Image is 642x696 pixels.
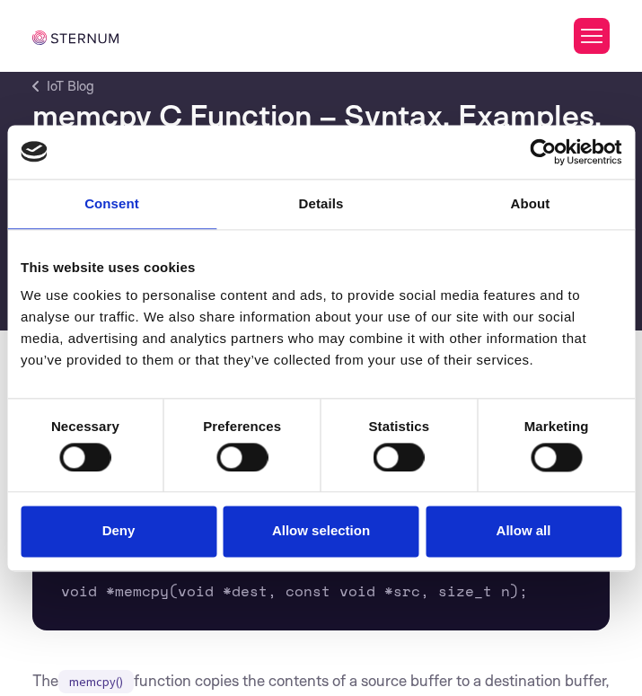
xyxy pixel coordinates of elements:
[21,507,216,558] button: Deny
[32,551,611,630] pre: void *memcpy(void *dest, const void *src, size_t n);
[524,418,589,434] strong: Marketing
[32,75,94,97] a: IoT Blog
[21,142,48,162] img: logo
[224,507,419,558] button: Allow selection
[574,18,610,54] button: Toggle Menu
[426,507,621,558] button: Allow all
[58,670,134,693] code: memcpy()
[21,257,621,278] div: This website uses cookies
[51,418,119,434] strong: Necessary
[7,180,216,229] a: Consent
[21,285,621,371] div: We use cookies to personalise content and ads, to provide social media features and to analyse ou...
[32,31,119,45] img: sternum iot
[426,180,635,229] a: About
[369,418,430,434] strong: Statistics
[32,97,611,169] h1: memcpy C Function – Syntax, Examples, and Security Best Practices
[216,180,426,229] a: Details
[203,418,281,434] strong: Preferences
[464,138,621,165] a: Usercentrics Cookiebot - opens in a new window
